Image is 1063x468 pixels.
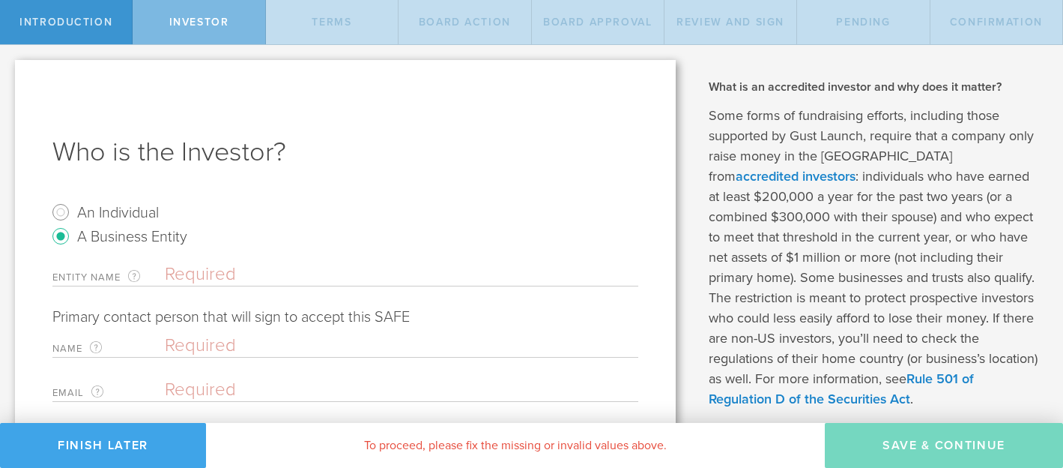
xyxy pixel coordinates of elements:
h1: Who is the Investor? [52,134,638,170]
span: Investor [169,16,229,28]
input: Required [165,334,631,357]
span: Pending [836,16,890,28]
label: A Business Entity [77,225,187,247]
iframe: Chat Widget [988,351,1063,423]
button: Save & Continue [825,423,1063,468]
input: Required [165,379,631,401]
label: An Individual [77,201,159,223]
span: Introduction [19,16,112,28]
div: Primary contact person that will sign to accept this SAFE [52,307,638,327]
span: Board Action [419,16,511,28]
h2: What is an accredited investor and why does it matter? [709,79,1041,95]
input: Required [165,263,638,286]
label: Entity Name [52,268,165,286]
span: Review and Sign [676,16,784,28]
div: To proceed, please fix the missing or invalid values above. [206,423,825,468]
span: Confirmation [950,16,1043,28]
span: terms [312,16,351,28]
label: Name [52,340,165,357]
span: Board Approval [543,16,652,28]
a: accredited investors [736,168,855,184]
a: Rule 501 of Regulation D of the Securities Act [709,370,974,407]
p: Some forms of fundraising efforts, including those supported by Gust Launch, require that a compa... [709,106,1041,409]
label: Email [52,384,165,401]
